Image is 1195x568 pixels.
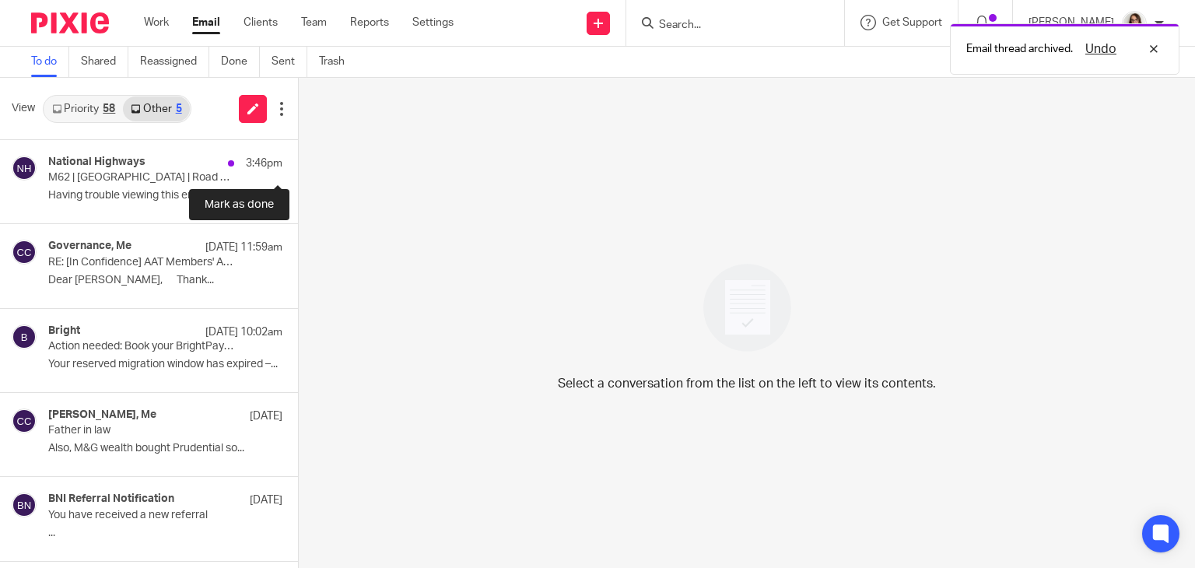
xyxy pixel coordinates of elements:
[48,324,80,338] h4: Bright
[250,493,282,508] p: [DATE]
[144,15,169,30] a: Work
[48,274,282,287] p: Dear [PERSON_NAME], Thank...
[272,47,307,77] a: Sent
[48,408,156,422] h4: [PERSON_NAME], Me
[103,103,115,114] div: 58
[48,493,174,506] h4: BNI Referral Notification
[319,47,356,77] a: Trash
[48,358,282,371] p: Your reserved migration window has expired –...
[12,408,37,433] img: svg%3E
[31,47,69,77] a: To do
[192,15,220,30] a: Email
[412,15,454,30] a: Settings
[81,47,128,77] a: Shared
[12,493,37,517] img: svg%3E
[44,96,123,121] a: Priority58
[301,15,327,30] a: Team
[48,189,282,202] p: Having trouble viewing this email? View it as a...
[244,15,278,30] a: Clients
[205,324,282,340] p: [DATE] 10:02am
[693,254,801,362] img: image
[140,47,209,77] a: Reassigned
[246,156,282,171] p: 3:46pm
[48,171,236,184] p: M62 | [GEOGRAPHIC_DATA] | Road Closure | Long Delays
[1081,40,1121,58] button: Undo
[48,340,236,353] p: Action needed: Book your BrightPay Cloud migration slot to ensure support 🚨
[123,96,189,121] a: Other5
[48,424,236,437] p: Father in law
[176,103,182,114] div: 5
[12,156,37,181] img: svg%3E
[205,240,282,255] p: [DATE] 11:59am
[48,509,236,522] p: You have received a new referral
[1122,11,1147,36] img: Caroline%20-%20HS%20-%20LI.png
[48,156,145,169] h4: National Highways
[12,324,37,349] img: svg%3E
[48,527,282,540] p: ...
[48,240,131,253] h4: Governance, Me
[48,256,236,269] p: RE: [In Confidence] AAT Members' Advisory Council - Completed Forms – Members’ Advisory Council
[558,374,936,393] p: Select a conversation from the list on the left to view its contents.
[350,15,389,30] a: Reports
[48,442,282,455] p: Also, M&G wealth bought Prudential so...
[31,12,109,33] img: Pixie
[12,240,37,265] img: svg%3E
[966,41,1073,57] p: Email thread archived.
[221,47,260,77] a: Done
[12,100,35,117] span: View
[250,408,282,424] p: [DATE]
